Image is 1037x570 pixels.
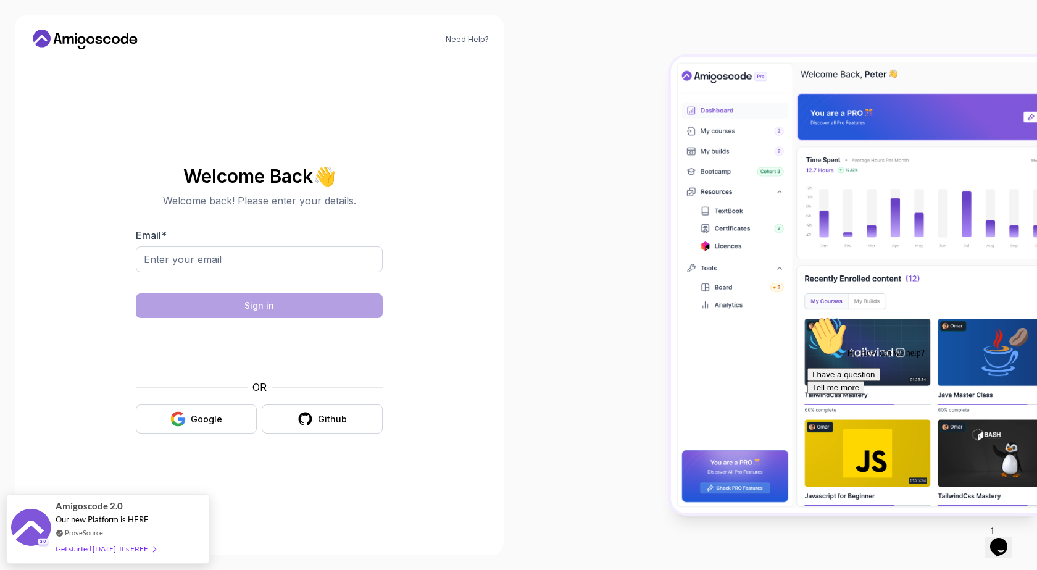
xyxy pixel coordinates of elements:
[318,413,347,425] div: Github
[136,246,383,272] input: Enter your email
[244,300,274,312] div: Sign in
[5,70,62,83] button: Tell me more
[136,166,383,186] h2: Welcome Back
[802,311,1025,514] iframe: chat widget
[312,166,336,187] span: 👋
[252,380,267,395] p: OR
[671,57,1037,513] img: Amigoscode Dashboard
[262,404,383,434] button: Github
[56,542,156,556] div: Get started [DATE]. It's FREE
[166,325,352,372] iframe: Widget containing checkbox for hCaptcha security challenge
[11,509,51,549] img: provesource social proof notification image
[985,521,1025,558] iframe: chat widget
[446,35,489,44] a: Need Help?
[5,57,78,70] button: I have a question
[136,293,383,318] button: Sign in
[136,229,167,241] label: Email *
[30,30,141,49] a: Home link
[136,404,257,434] button: Google
[65,527,103,538] a: ProveSource
[56,499,123,513] span: Amigoscode 2.0
[136,193,383,208] p: Welcome back! Please enter your details.
[191,413,222,425] div: Google
[5,5,44,44] img: :wave:
[5,37,122,46] span: Hi! How can we help?
[5,5,227,83] div: 👋Hi! How can we help?I have a questionTell me more
[56,514,149,524] span: Our new Platform is HERE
